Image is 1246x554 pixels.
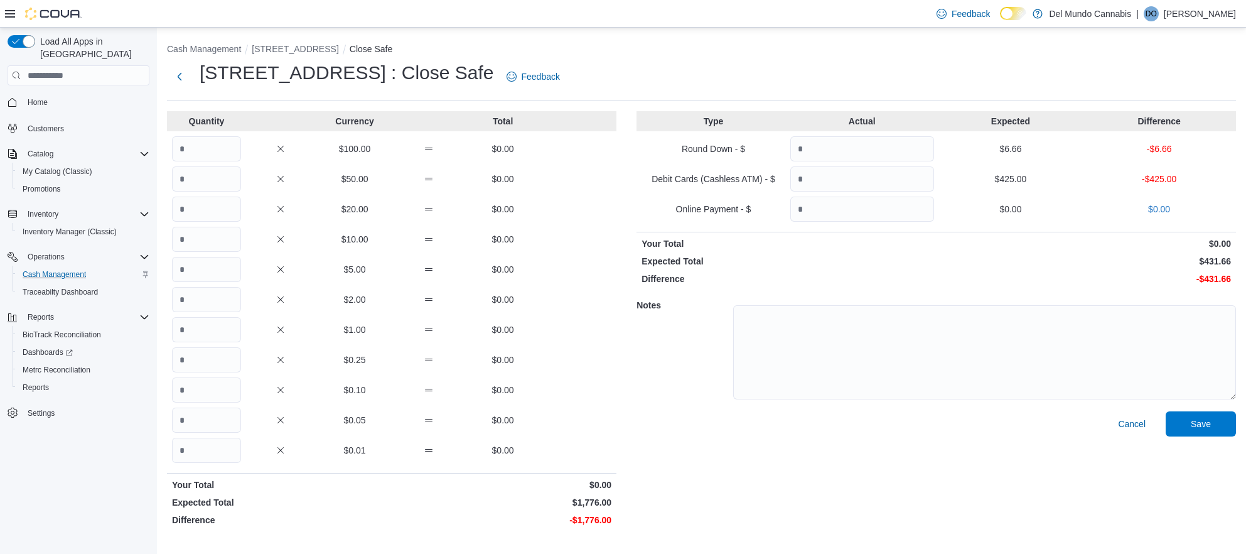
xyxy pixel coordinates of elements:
p: $0.00 [468,323,537,336]
button: Reports [13,379,154,396]
span: Save [1191,418,1211,430]
a: Cash Management [18,267,91,282]
span: Catalog [28,149,53,159]
span: Operations [23,249,149,264]
span: Traceabilty Dashboard [18,285,149,300]
button: Next [167,64,192,89]
p: $10.00 [320,233,389,246]
button: Reports [3,308,154,326]
input: Quantity [172,438,241,463]
span: Cash Management [23,269,86,280]
a: Home [23,95,53,110]
input: Quantity [172,166,241,192]
p: $0.00 [939,237,1231,250]
p: -$425.00 [1087,173,1231,185]
p: Difference [172,514,389,526]
p: | [1136,6,1139,21]
p: $0.00 [394,479,611,491]
input: Quantity [172,347,241,372]
button: Catalog [23,146,58,161]
button: Metrc Reconciliation [13,361,154,379]
button: Cash Management [167,44,241,54]
span: Load All Apps in [GEOGRAPHIC_DATA] [35,35,149,60]
p: $0.00 [468,233,537,246]
p: Expected Total [172,496,389,509]
button: Operations [23,249,70,264]
input: Quantity [790,136,934,161]
span: Dashboards [23,347,73,357]
span: Promotions [23,184,61,194]
a: Dashboards [18,345,78,360]
p: $0.00 [468,444,537,457]
p: $431.66 [939,255,1231,268]
button: Cash Management [13,266,154,283]
a: Feedback [502,64,565,89]
p: $1.00 [320,323,389,336]
p: Difference [642,273,933,285]
p: $1,776.00 [394,496,611,509]
h5: Notes [636,293,731,318]
p: $0.10 [320,384,389,396]
a: Reports [18,380,54,395]
p: Difference [1087,115,1231,128]
span: Cancel [1118,418,1146,430]
p: $5.00 [320,263,389,276]
span: Inventory Manager (Classic) [18,224,149,239]
a: Metrc Reconciliation [18,362,95,377]
button: [STREET_ADDRESS] [252,44,338,54]
button: Save [1166,411,1236,437]
p: $0.00 [468,384,537,396]
p: $0.00 [468,143,537,155]
p: $6.66 [939,143,1083,155]
button: Home [3,93,154,111]
p: $0.00 [468,414,537,426]
h1: [STREET_ADDRESS] : Close Safe [200,60,494,85]
nav: An example of EuiBreadcrumbs [167,43,1236,58]
span: Dark Mode [1000,20,1001,21]
span: My Catalog (Classic) [23,166,92,177]
p: Your Total [642,237,933,250]
input: Quantity [172,377,241,403]
span: Feedback [952,8,990,20]
p: -$6.66 [1087,143,1231,155]
div: David Olson [1144,6,1159,21]
button: Customers [3,119,154,137]
span: Settings [28,408,55,418]
p: Type [642,115,785,128]
button: Inventory [3,205,154,223]
p: Online Payment - $ [642,203,785,215]
input: Quantity [172,136,241,161]
p: $0.00 [1087,203,1231,215]
p: $100.00 [320,143,389,155]
input: Quantity [172,317,241,342]
nav: Complex example [8,88,149,455]
span: Reports [28,312,54,322]
a: Settings [23,406,60,421]
span: Metrc Reconciliation [23,365,90,375]
p: Debit Cards (Cashless ATM) - $ [642,173,785,185]
a: Customers [23,121,69,136]
span: Metrc Reconciliation [18,362,149,377]
input: Quantity [172,197,241,222]
p: $0.00 [468,354,537,366]
p: $2.00 [320,293,389,306]
p: $0.00 [468,173,537,185]
span: BioTrack Reconciliation [18,327,149,342]
span: Cash Management [18,267,149,282]
p: $0.25 [320,354,389,366]
button: Traceabilty Dashboard [13,283,154,301]
a: Feedback [932,1,995,26]
a: Promotions [18,182,66,197]
a: Dashboards [13,344,154,361]
button: Reports [23,310,59,325]
span: Reports [18,380,149,395]
p: $50.00 [320,173,389,185]
p: -$1,776.00 [394,514,611,526]
span: Reports [23,310,149,325]
p: $0.00 [468,203,537,215]
a: Traceabilty Dashboard [18,285,103,300]
span: Dashboards [18,345,149,360]
button: Inventory Manager (Classic) [13,223,154,241]
input: Quantity [172,408,241,433]
button: Promotions [13,180,154,198]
